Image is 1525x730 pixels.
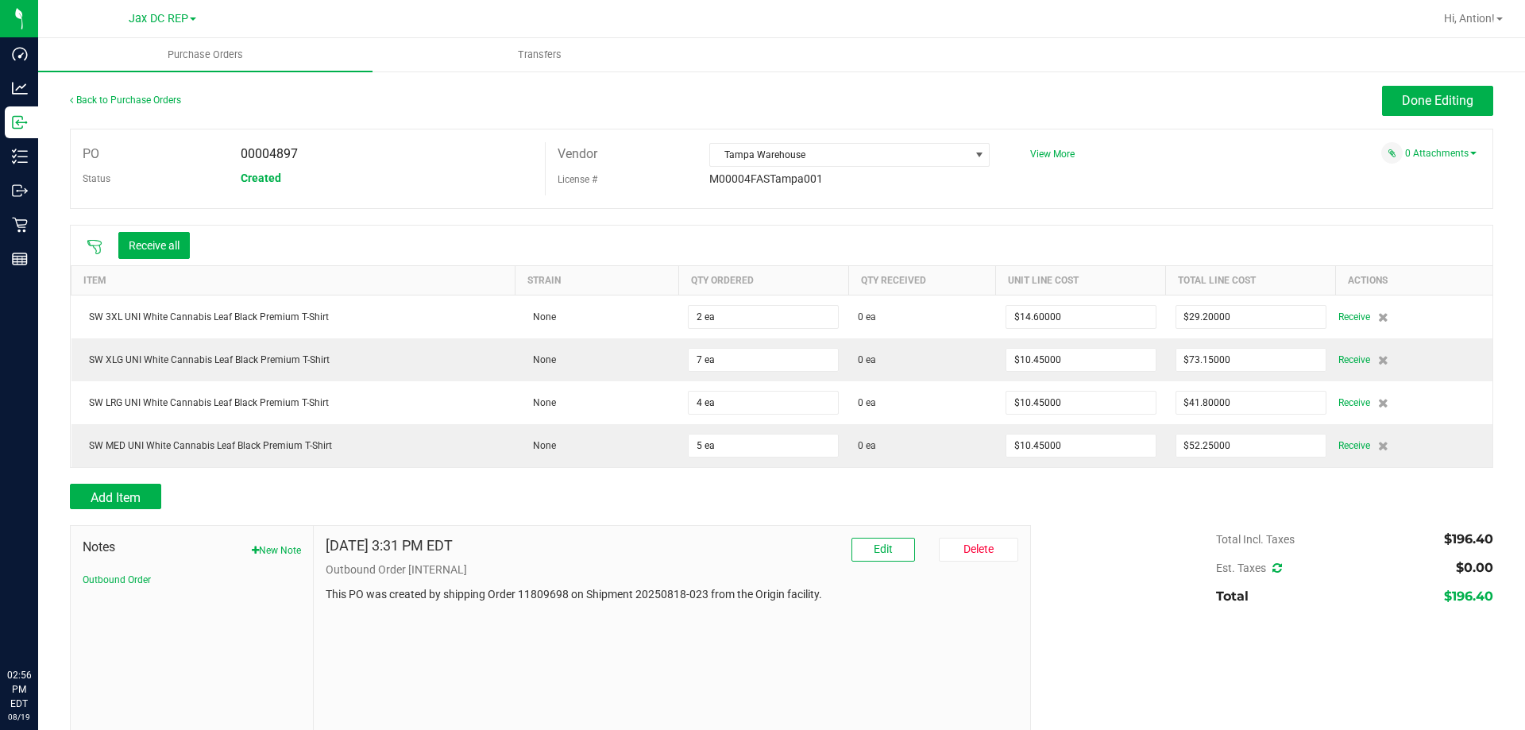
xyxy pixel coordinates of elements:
[1402,93,1473,108] span: Done Editing
[12,80,28,96] inline-svg: Analytics
[1338,350,1370,369] span: Receive
[525,354,556,365] span: None
[1456,560,1493,575] span: $0.00
[16,603,64,651] iframe: Resource center
[118,232,190,259] button: Receive all
[1006,306,1156,328] input: $0.00000
[1216,562,1282,574] span: Est. Taxes
[326,562,1018,578] p: Outbound Order [INTERNAL]
[83,167,110,191] label: Status
[515,265,679,295] th: Strain
[252,543,301,558] button: New Note
[12,149,28,164] inline-svg: Inventory
[326,586,1018,603] p: This PO was created by shipping Order 11809698 on Shipment 20250818-023 from the Origin facility.
[858,438,876,453] span: 0 ea
[83,142,99,166] label: PO
[7,668,31,711] p: 02:56 PM EDT
[1405,148,1477,159] a: 0 Attachments
[241,172,281,184] span: Created
[70,95,181,106] a: Back to Purchase Orders
[38,38,373,71] a: Purchase Orders
[1166,265,1336,295] th: Total Line Cost
[858,396,876,410] span: 0 ea
[525,397,556,408] span: None
[1176,349,1326,371] input: $0.00000
[146,48,264,62] span: Purchase Orders
[7,711,31,723] p: 08/19
[87,239,102,255] span: Scan packages to receive
[12,251,28,267] inline-svg: Reports
[1444,589,1493,604] span: $196.40
[996,265,1166,295] th: Unit Line Cost
[1176,306,1326,328] input: $0.00000
[1338,307,1370,326] span: Receive
[525,311,556,323] span: None
[1176,435,1326,457] input: $0.00000
[496,48,583,62] span: Transfers
[12,114,28,130] inline-svg: Inbound
[558,168,597,191] label: License #
[81,310,506,324] div: SW 3XL UNI White Cannabis Leaf Black Premium T-Shirt
[83,573,151,587] button: Outbound Order
[129,12,188,25] span: Jax DC REP
[70,484,161,509] button: Add Item
[1006,435,1156,457] input: $0.00000
[874,543,893,555] span: Edit
[1382,86,1493,116] button: Done Editing
[12,183,28,199] inline-svg: Outbound
[558,142,597,166] label: Vendor
[689,349,838,371] input: 0 ea
[1444,531,1493,547] span: $196.40
[678,265,848,295] th: Qty Ordered
[1006,392,1156,414] input: $0.00000
[963,543,994,555] span: Delete
[689,306,838,328] input: 0 ea
[689,435,838,457] input: 0 ea
[1444,12,1495,25] span: Hi, Antion!
[12,46,28,62] inline-svg: Dashboard
[525,440,556,451] span: None
[1176,392,1326,414] input: $0.00000
[858,310,876,324] span: 0 ea
[939,538,1018,562] button: Delete
[241,146,298,161] span: 00004897
[1216,533,1295,546] span: Total Incl. Taxes
[710,144,969,166] span: Tampa Warehouse
[81,438,506,453] div: SW MED UNI White Cannabis Leaf Black Premium T-Shirt
[1336,265,1492,295] th: Actions
[1381,142,1403,164] span: Attach a document
[848,265,996,295] th: Qty Received
[91,490,141,505] span: Add Item
[83,538,301,557] span: Notes
[71,265,515,295] th: Item
[81,396,506,410] div: SW LRG UNI White Cannabis Leaf Black Premium T-Shirt
[1006,349,1156,371] input: $0.00000
[689,392,838,414] input: 0 ea
[1338,393,1370,412] span: Receive
[373,38,707,71] a: Transfers
[1216,589,1249,604] span: Total
[1338,436,1370,455] span: Receive
[326,538,453,554] h4: [DATE] 3:31 PM EDT
[851,538,915,562] button: Edit
[709,172,823,185] span: M00004FASTampa001
[12,217,28,233] inline-svg: Retail
[858,353,876,367] span: 0 ea
[1030,149,1075,160] a: View More
[81,353,506,367] div: SW XLG UNI White Cannabis Leaf Black Premium T-Shirt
